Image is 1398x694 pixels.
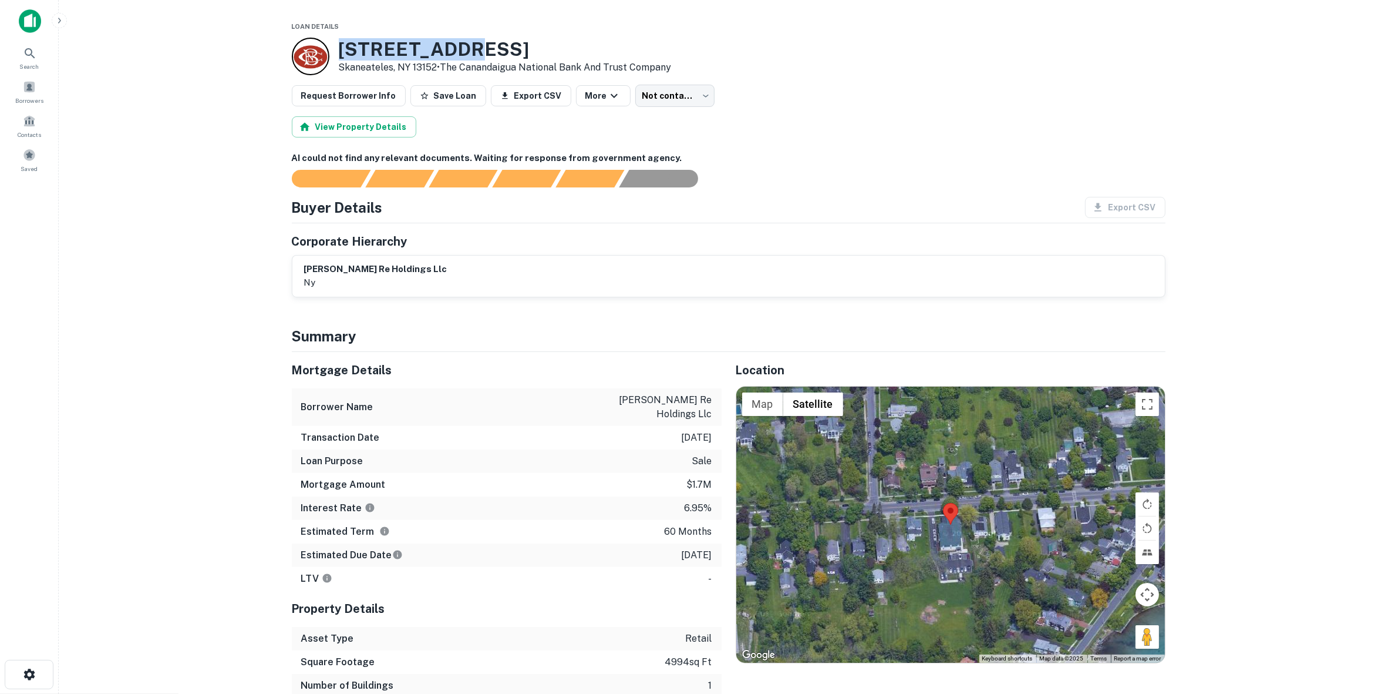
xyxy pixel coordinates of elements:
[1136,541,1159,564] button: Tilt map
[1136,583,1159,606] button: Map camera controls
[301,400,373,414] h6: Borrower Name
[4,42,55,73] a: Search
[301,501,375,515] h6: Interest Rate
[392,549,403,560] svg: Estimate is based on a standard schedule for this type of loan.
[682,548,712,562] p: [DATE]
[440,62,672,73] a: The Canandaigua National Bank And Trust Company
[301,655,375,669] h6: Square Footage
[1091,655,1107,662] a: Terms (opens in new tab)
[292,197,383,218] h4: Buyer Details
[1136,517,1159,540] button: Rotate map counterclockwise
[301,572,332,586] h6: LTV
[491,85,571,106] button: Export CSV
[365,502,375,513] svg: The interest rates displayed on the website are for informational purposes only and may be report...
[292,600,722,618] h5: Property Details
[301,478,386,492] h6: Mortgage Amount
[292,326,1165,347] h4: Summary
[686,632,712,646] p: retail
[365,170,434,187] div: Your request is received and processing...
[301,431,380,445] h6: Transaction Date
[292,233,407,250] h5: Corporate Hierarchy
[4,144,55,176] a: Saved
[18,130,41,139] span: Contacts
[665,655,712,669] p: 4994 sq ft
[1339,600,1398,656] iframe: Chat Widget
[301,548,403,562] h6: Estimated Due Date
[492,170,561,187] div: Principals found, AI now looking for contact information...
[19,9,41,33] img: capitalize-icon.png
[619,170,712,187] div: AI fulfillment process complete.
[665,525,712,539] p: 60 months
[292,85,406,106] button: Request Borrower Info
[301,679,394,693] h6: Number of Buildings
[1136,492,1159,516] button: Rotate map clockwise
[709,572,712,586] p: -
[15,96,43,105] span: Borrowers
[607,393,712,421] p: [PERSON_NAME] re holdings llc
[685,501,712,515] p: 6.95%
[304,263,447,276] h6: [PERSON_NAME] re holdings llc
[292,23,339,30] span: Loan Details
[1114,655,1161,662] a: Report a map error
[292,152,1165,165] h6: AI could not find any relevant documents. Waiting for response from government agency.
[555,170,624,187] div: Principals found, still searching for contact information. This may take time...
[4,76,55,108] a: Borrowers
[301,525,390,539] h6: Estimated Term
[292,361,722,379] h5: Mortgage Details
[21,164,38,173] span: Saved
[278,170,366,187] div: Sending borrower request to AI...
[322,573,332,584] svg: LTVs displayed on the website are for informational purposes only and may be reported incorrectly...
[687,478,712,492] p: $1.7m
[635,85,715,107] div: Not contacted
[736,361,1165,379] h5: Location
[292,116,416,138] button: View Property Details
[304,276,447,290] p: ny
[410,85,486,106] button: Save Loan
[739,648,778,663] a: Open this area in Google Maps (opens a new window)
[682,431,712,445] p: [DATE]
[783,393,843,416] button: Show satellite imagery
[301,632,354,646] h6: Asset Type
[576,85,631,106] button: More
[1136,625,1159,649] button: Drag Pegman onto the map to open Street View
[1136,393,1159,416] button: Toggle fullscreen view
[1040,655,1084,662] span: Map data ©2025
[20,62,39,71] span: Search
[379,526,390,537] svg: Term is based on a standard schedule for this type of loan.
[339,38,672,61] h3: [STREET_ADDRESS]
[429,170,497,187] div: Documents found, AI parsing details...
[982,655,1033,663] button: Keyboard shortcuts
[739,648,778,663] img: Google
[709,679,712,693] p: 1
[339,61,672,75] p: Skaneateles, NY 13152 •
[742,393,783,416] button: Show street map
[301,454,363,468] h6: Loan Purpose
[692,454,712,468] p: sale
[4,110,55,142] a: Contacts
